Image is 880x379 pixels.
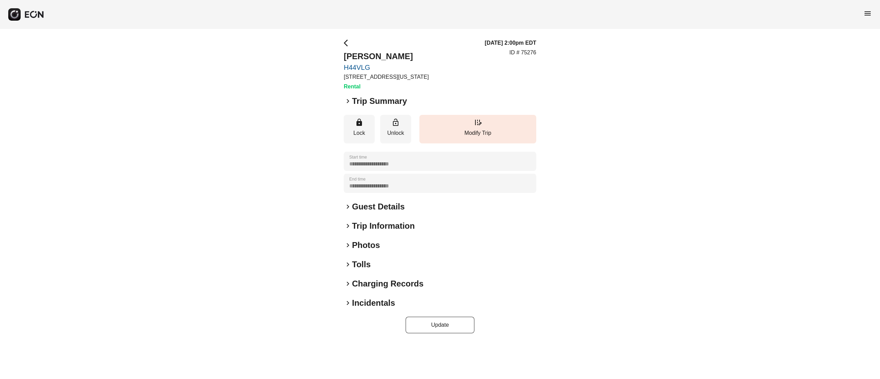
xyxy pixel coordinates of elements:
h2: Charging Records [352,278,423,289]
h2: Tolls [352,259,371,270]
span: edit_road [474,118,482,127]
h2: Guest Details [352,201,405,212]
button: Update [406,317,474,333]
span: keyboard_arrow_right [344,203,352,211]
h2: [PERSON_NAME] [344,51,429,62]
span: keyboard_arrow_right [344,299,352,307]
p: Modify Trip [423,129,533,137]
p: [STREET_ADDRESS][US_STATE] [344,73,429,81]
h2: Trip Summary [352,96,407,107]
button: Lock [344,115,375,143]
p: Lock [347,129,371,137]
span: lock [355,118,363,127]
h2: Incidentals [352,297,395,308]
span: keyboard_arrow_right [344,222,352,230]
span: keyboard_arrow_right [344,280,352,288]
h3: [DATE] 2:00pm EDT [485,39,536,47]
h2: Photos [352,240,380,251]
span: keyboard_arrow_right [344,241,352,249]
p: Unlock [384,129,408,137]
h2: Trip Information [352,220,415,231]
span: keyboard_arrow_right [344,260,352,269]
span: arrow_back_ios [344,39,352,47]
button: Unlock [380,115,411,143]
p: ID # 75276 [509,48,536,57]
a: H44VLG [344,63,429,72]
span: lock_open [392,118,400,127]
h3: Rental [344,83,429,91]
span: menu [863,9,872,18]
span: keyboard_arrow_right [344,97,352,105]
button: Modify Trip [419,115,536,143]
